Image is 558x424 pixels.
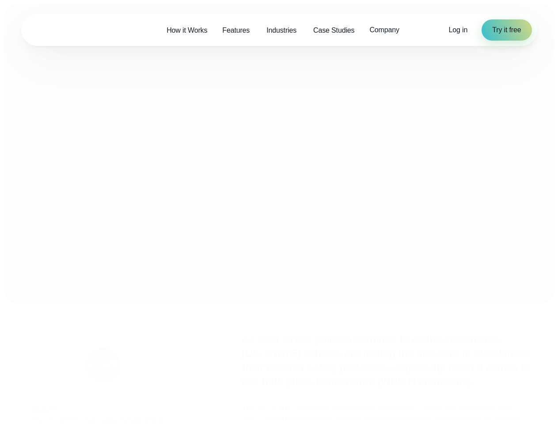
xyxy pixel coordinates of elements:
[369,25,399,35] span: Company
[449,26,468,34] span: Log in
[306,21,362,39] a: Case Studies
[449,25,468,35] a: Log in
[159,21,215,39] a: How it Works
[167,25,207,36] span: How it Works
[482,19,531,41] a: Try it free
[313,25,354,36] span: Case Studies
[266,25,296,36] span: Industries
[492,25,521,35] span: Try it free
[222,25,250,36] span: Features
